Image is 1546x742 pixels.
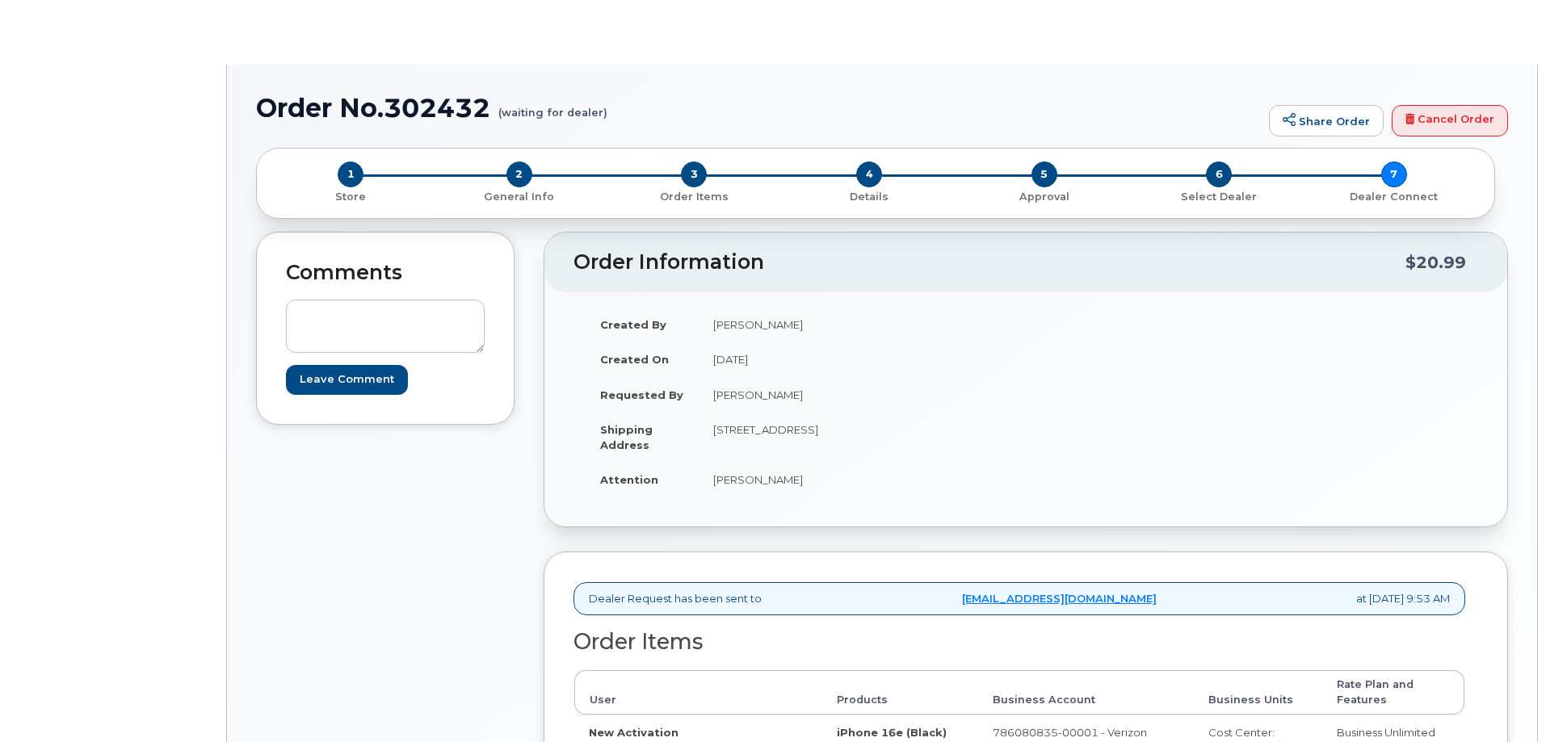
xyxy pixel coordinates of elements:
p: Approval [963,190,1125,204]
a: Cancel Order [1392,105,1508,137]
p: Store [276,190,426,204]
a: 4 Details [782,187,957,204]
th: Rate Plan and Features [1322,670,1464,715]
td: [PERSON_NAME] [699,462,1014,497]
td: [PERSON_NAME] [699,377,1014,413]
strong: iPhone 16e (Black) [837,726,947,739]
strong: Shipping Address [600,423,653,451]
th: Products [822,670,978,715]
h2: Order Information [573,251,1405,274]
h1: Order No.302432 [256,94,1261,122]
small: (waiting for dealer) [498,94,607,119]
strong: New Activation [589,726,678,739]
a: [EMAIL_ADDRESS][DOMAIN_NAME] [962,591,1157,606]
input: Leave Comment [286,365,408,395]
strong: Created On [600,353,669,366]
td: [STREET_ADDRESS] [699,412,1014,462]
span: 4 [856,161,882,187]
strong: Attention [600,473,658,486]
a: 3 Order Items [607,187,782,204]
th: User [574,670,822,715]
p: Order Items [613,190,775,204]
span: 5 [1031,161,1057,187]
span: 6 [1206,161,1232,187]
div: $20.99 [1405,247,1466,278]
a: Share Order [1269,105,1384,137]
a: 2 General Info [432,187,607,204]
a: 6 Select Dealer [1132,187,1307,204]
strong: Requested By [600,388,683,401]
th: Business Account [978,670,1194,715]
a: 5 Approval [956,187,1132,204]
td: [DATE] [699,342,1014,377]
h2: Comments [286,262,485,284]
p: Select Dealer [1138,190,1300,204]
span: 1 [338,161,363,187]
th: Business Units [1194,670,1322,715]
td: [PERSON_NAME] [699,307,1014,342]
span: 2 [506,161,532,187]
span: 3 [681,161,707,187]
strong: Created By [600,318,666,331]
p: General Info [439,190,601,204]
div: Dealer Request has been sent to at [DATE] 9:53 AM [573,582,1465,615]
a: 1 Store [270,187,432,204]
h2: Order Items [573,630,1465,654]
p: Details [788,190,951,204]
